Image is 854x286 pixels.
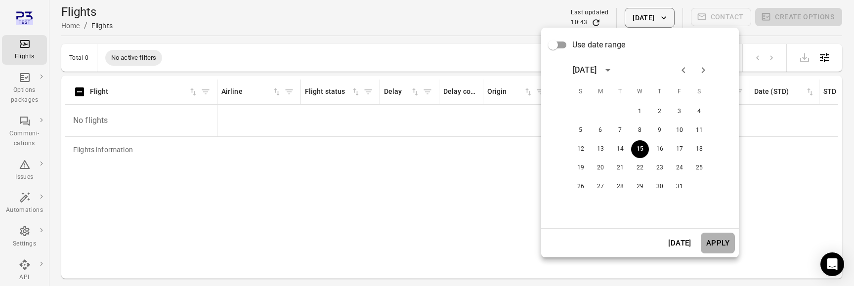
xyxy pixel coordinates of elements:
[572,159,590,177] button: 19
[631,159,649,177] button: 22
[592,82,609,102] span: Monday
[671,159,688,177] button: 24
[690,103,708,121] button: 4
[651,103,669,121] button: 2
[572,39,625,51] span: Use date range
[671,122,688,139] button: 10
[690,122,708,139] button: 11
[572,140,590,158] button: 12
[701,233,735,253] button: Apply
[671,178,688,196] button: 31
[671,82,688,102] span: Friday
[592,122,609,139] button: 6
[592,140,609,158] button: 13
[611,82,629,102] span: Tuesday
[572,122,590,139] button: 5
[690,82,708,102] span: Saturday
[611,140,629,158] button: 14
[592,159,609,177] button: 20
[651,140,669,158] button: 16
[674,60,693,80] button: Previous month
[611,178,629,196] button: 28
[651,159,669,177] button: 23
[592,178,609,196] button: 27
[693,60,713,80] button: Next month
[651,178,669,196] button: 30
[611,122,629,139] button: 7
[631,122,649,139] button: 8
[572,82,590,102] span: Sunday
[663,233,697,253] button: [DATE]
[631,140,649,158] button: 15
[671,140,688,158] button: 17
[631,178,649,196] button: 29
[671,103,688,121] button: 3
[651,122,669,139] button: 9
[820,252,844,276] div: Open Intercom Messenger
[572,178,590,196] button: 26
[573,64,597,76] div: [DATE]
[611,159,629,177] button: 21
[599,62,616,79] button: calendar view is open, switch to year view
[631,103,649,121] button: 1
[690,140,708,158] button: 18
[651,82,669,102] span: Thursday
[690,159,708,177] button: 25
[631,82,649,102] span: Wednesday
